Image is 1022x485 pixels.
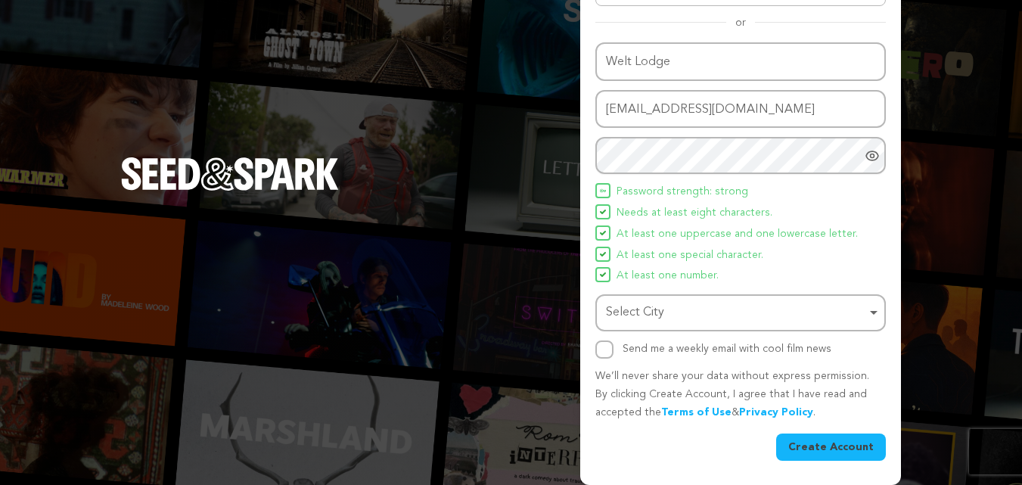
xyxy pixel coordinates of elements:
span: At least one number. [617,267,719,285]
a: Terms of Use [661,407,732,418]
label: Send me a weekly email with cool film news [623,344,831,354]
span: At least one special character. [617,247,763,265]
input: Name [595,42,886,81]
input: Email address [595,90,886,129]
p: We’ll never share your data without express permission. By clicking Create Account, I agree that ... [595,368,886,421]
img: Seed&Spark Icon [600,251,606,257]
button: Create Account [776,434,886,461]
span: Password strength: strong [617,183,748,201]
img: Seed&Spark Icon [600,209,606,215]
img: Seed&Spark Icon [600,272,606,278]
div: Select City [606,302,866,324]
a: Seed&Spark Homepage [121,157,339,221]
img: Seed&Spark Icon [600,230,606,236]
span: or [726,15,755,30]
img: Seed&Spark Icon [600,188,606,194]
a: Show password as plain text. Warning: this will display your password on the screen. [865,148,880,163]
span: At least one uppercase and one lowercase letter. [617,225,858,244]
span: Needs at least eight characters. [617,204,772,222]
a: Privacy Policy [739,407,813,418]
img: Seed&Spark Logo [121,157,339,191]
